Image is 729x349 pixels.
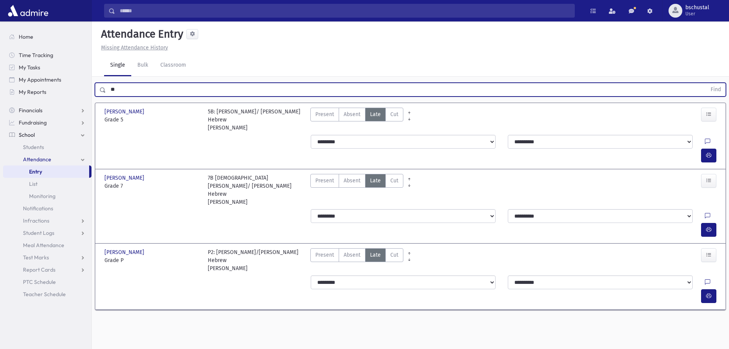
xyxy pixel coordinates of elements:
[3,239,91,251] a: Meal Attendance
[3,31,91,43] a: Home
[19,131,35,138] span: School
[23,266,55,273] span: Report Cards
[310,174,403,206] div: AttTypes
[3,264,91,276] a: Report Cards
[104,55,131,76] a: Single
[23,156,51,163] span: Attendance
[310,248,403,272] div: AttTypes
[104,248,146,256] span: [PERSON_NAME]
[3,251,91,264] a: Test Marks
[6,3,50,18] img: AdmirePro
[29,193,55,200] span: Monitoring
[370,110,381,118] span: Late
[115,4,574,18] input: Search
[154,55,192,76] a: Classroom
[344,177,360,185] span: Absent
[3,49,91,61] a: Time Tracking
[310,108,403,132] div: AttTypes
[370,251,381,259] span: Late
[104,256,200,264] span: Grade P
[315,177,334,185] span: Present
[19,52,53,59] span: Time Tracking
[685,11,709,17] span: User
[23,144,44,151] span: Students
[29,180,38,187] span: List
[19,64,40,71] span: My Tasks
[208,174,303,206] div: 7B [DEMOGRAPHIC_DATA][PERSON_NAME]/ [PERSON_NAME] Hebrew [PERSON_NAME]
[19,107,42,114] span: Financials
[3,104,91,116] a: Financials
[104,116,200,124] span: Grade 5
[23,229,54,236] span: Student Logs
[23,291,66,298] span: Teacher Schedule
[23,279,56,285] span: PTC Schedule
[104,174,146,182] span: [PERSON_NAME]
[3,129,91,141] a: School
[370,177,381,185] span: Late
[3,153,91,165] a: Attendance
[3,190,91,202] a: Monitoring
[344,110,360,118] span: Absent
[685,5,709,11] span: bschustal
[344,251,360,259] span: Absent
[3,165,89,178] a: Entry
[3,202,91,215] a: Notifications
[315,110,334,118] span: Present
[29,168,42,175] span: Entry
[390,177,398,185] span: Cut
[3,178,91,190] a: List
[315,251,334,259] span: Present
[706,83,726,96] button: Find
[23,205,53,212] span: Notifications
[208,248,303,272] div: P2: [PERSON_NAME]/[PERSON_NAME] Hebrew [PERSON_NAME]
[19,33,33,40] span: Home
[3,141,91,153] a: Students
[98,28,183,41] h5: Attendance Entry
[19,76,61,83] span: My Appointments
[98,44,168,51] a: Missing Attendance History
[390,251,398,259] span: Cut
[101,44,168,51] u: Missing Attendance History
[3,276,91,288] a: PTC Schedule
[23,242,64,249] span: Meal Attendance
[3,86,91,98] a: My Reports
[3,116,91,129] a: Fundraising
[23,217,49,224] span: Infractions
[131,55,154,76] a: Bulk
[19,119,47,126] span: Fundraising
[390,110,398,118] span: Cut
[19,88,46,95] span: My Reports
[3,227,91,239] a: Student Logs
[104,108,146,116] span: [PERSON_NAME]
[3,215,91,227] a: Infractions
[3,74,91,86] a: My Appointments
[3,288,91,300] a: Teacher Schedule
[3,61,91,74] a: My Tasks
[104,182,200,190] span: Grade 7
[208,108,303,132] div: 5B: [PERSON_NAME]/ [PERSON_NAME] Hebrew [PERSON_NAME]
[23,254,49,261] span: Test Marks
